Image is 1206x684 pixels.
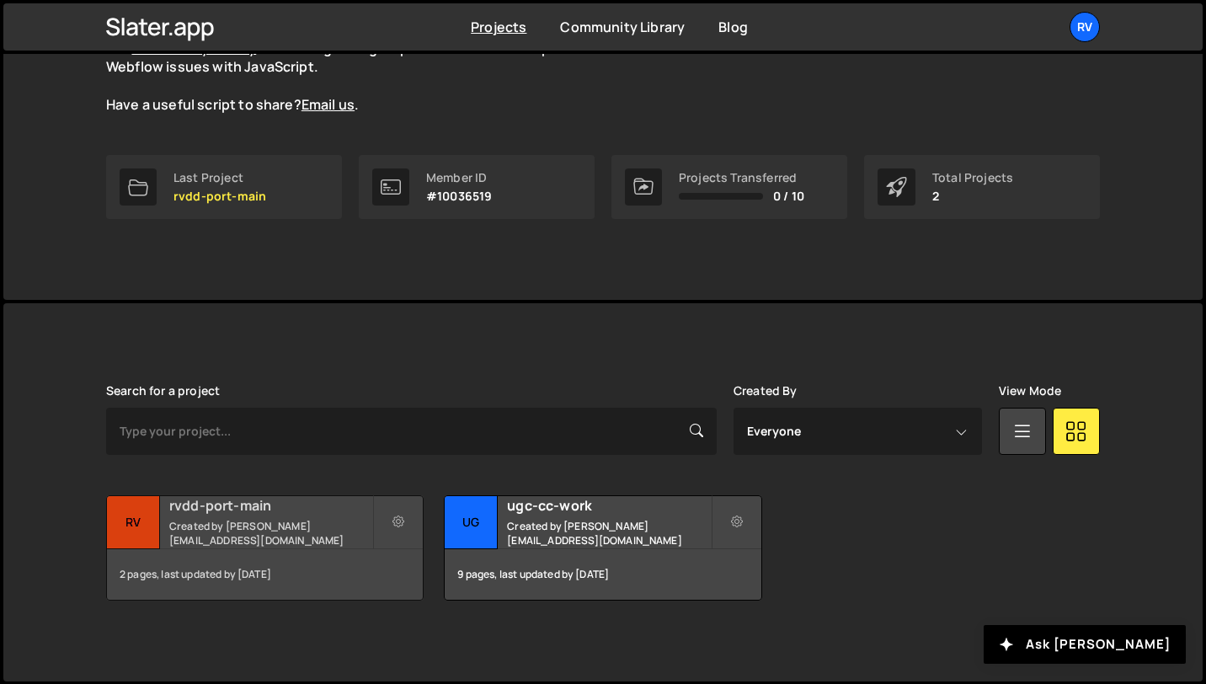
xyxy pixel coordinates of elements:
[1070,12,1100,42] a: rv
[445,496,498,549] div: ug
[932,171,1013,184] div: Total Projects
[471,18,526,36] a: Projects
[107,549,423,600] div: 2 pages, last updated by [DATE]
[106,408,717,455] input: Type your project...
[107,496,160,549] div: rv
[106,495,424,601] a: rv rvdd-port-main Created by [PERSON_NAME][EMAIL_ADDRESS][DOMAIN_NAME] 2 pages, last updated by [...
[932,190,1013,203] p: 2
[106,384,220,398] label: Search for a project
[301,95,355,114] a: Email us
[507,519,710,548] small: Created by [PERSON_NAME][EMAIL_ADDRESS][DOMAIN_NAME]
[984,625,1186,664] button: Ask [PERSON_NAME]
[106,39,712,115] p: The is live and growing. Explore the curated scripts to solve common Webflow issues with JavaScri...
[734,384,798,398] label: Created By
[173,190,266,203] p: rvdd-port-main
[169,519,372,548] small: Created by [PERSON_NAME][EMAIL_ADDRESS][DOMAIN_NAME]
[426,171,492,184] div: Member ID
[773,190,804,203] span: 0 / 10
[445,549,760,600] div: 9 pages, last updated by [DATE]
[169,496,372,515] h2: rvdd-port-main
[444,495,761,601] a: ug ugc-cc-work Created by [PERSON_NAME][EMAIL_ADDRESS][DOMAIN_NAME] 9 pages, last updated by [DATE]
[507,496,710,515] h2: ugc-cc-work
[426,190,492,203] p: #10036519
[718,18,748,36] a: Blog
[679,171,804,184] div: Projects Transferred
[173,171,266,184] div: Last Project
[999,384,1061,398] label: View Mode
[106,155,342,219] a: Last Project rvdd-port-main
[560,18,685,36] a: Community Library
